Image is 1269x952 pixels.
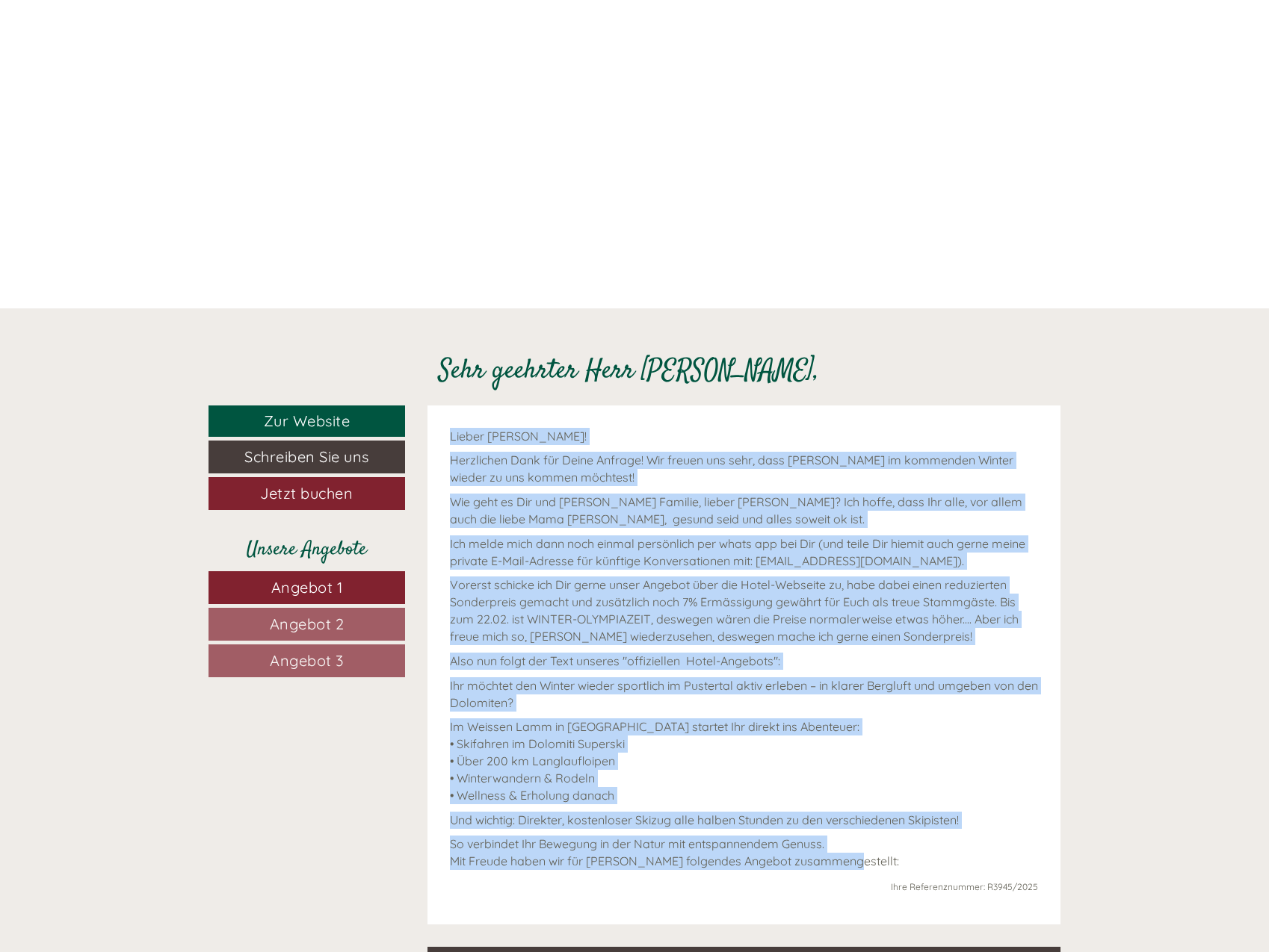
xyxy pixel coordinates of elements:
p: Herzlichen Dank für Deine Anfrage! Wir freuen uns sehr, dass [PERSON_NAME] im kommenden Winter wi... [450,452,1039,486]
div: Sie [349,43,566,55]
p: Im Weissen Lamm in [GEOGRAPHIC_DATA] startet Ihr direkt ins Abenteuer: • Skifahren im Dolomiti Su... [450,718,1039,803]
p: Ihr möchtet den Winter wieder sportlich im Pustertal aktiv erleben – in klarer Bergluft und umgeb... [450,677,1039,712]
h1: Sehr geehrter Herr [PERSON_NAME], [439,357,819,387]
p: Vorerst schicke ich Dir gerne unser Angebot über die Hotel-Webseite zu, habe dabei einen reduzier... [450,576,1039,644]
button: Senden [489,387,589,420]
span: Angebot 3 [270,651,344,670]
span: Ihre Referenznummer: R3945/2025 [891,881,1038,892]
p: Wie geht es Dir und [PERSON_NAME] Familie, lieber [PERSON_NAME]? Ich hoffe, dass Ihr alle, vor al... [450,494,1039,528]
span: Angebot 1 [271,578,343,597]
p: Ich melde mich dann noch einmal persönlich per whats app bei Dir (und teile Dir hiemit auch gerne... [450,535,1039,570]
div: Dienstag [257,11,332,37]
small: 12:49 [349,72,566,83]
p: Und wichtig: Direkter, kostenloser Skizug alle halben Stunden zu den verschiedenen Skipisten! [450,812,1039,829]
p: Lieber [PERSON_NAME]! [450,428,1039,445]
p: Also nun folgt der Text unseres "offiziellen Hotel-Angebots": [450,653,1039,670]
p: So verbindet Ihr Bewegung in der Natur mit entspannendem Genuss. Mit Freude haben wir für [PERSON... [450,836,1039,870]
div: Unsere Angebote [209,536,405,564]
span: Angebot 2 [270,615,345,633]
div: Guten Tag, wie können wir Ihnen helfen? [342,40,578,86]
a: Jetzt buchen [209,477,405,510]
a: Schreiben Sie uns [209,441,405,473]
a: Zur Website [209,405,405,438]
